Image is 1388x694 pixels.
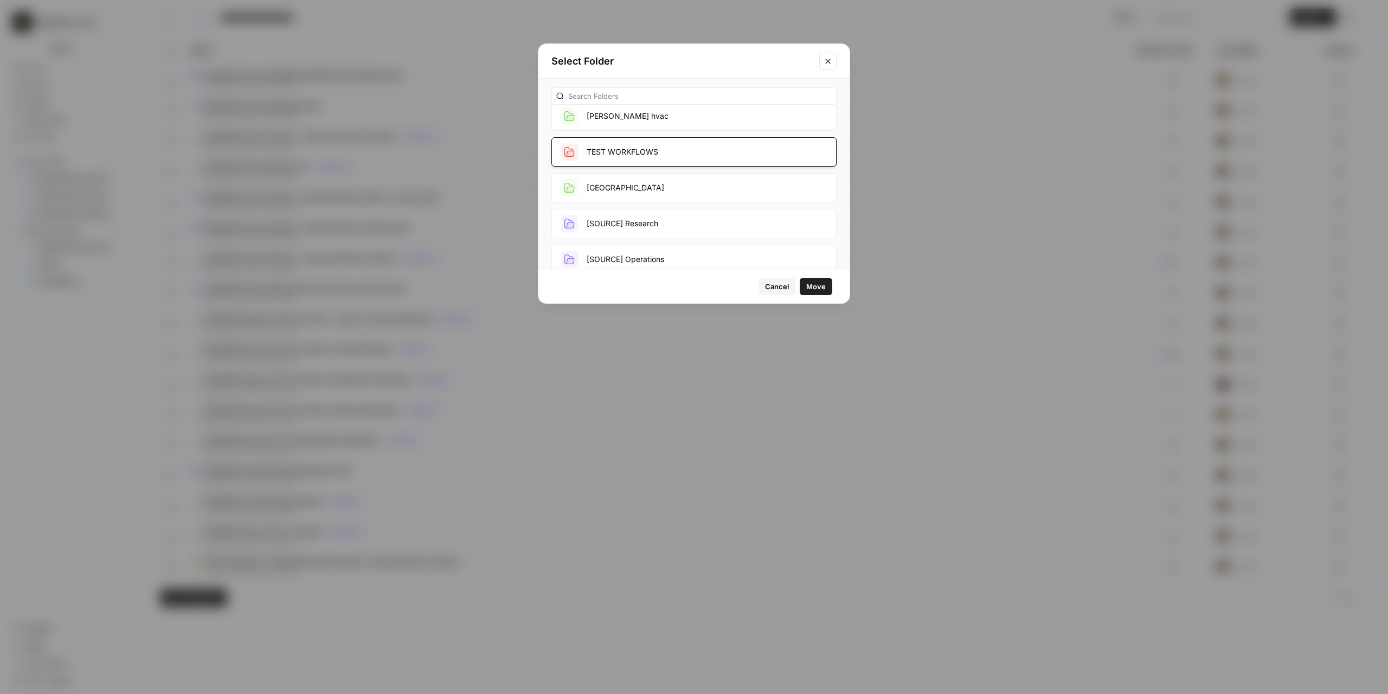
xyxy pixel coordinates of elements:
[819,53,837,70] button: Close modal
[551,245,837,274] button: [SOURCE] Operations
[806,281,826,292] span: Move
[800,278,832,295] button: Move
[759,278,795,295] button: Cancel
[551,137,837,167] button: TEST WORKFLOWS
[551,54,813,69] h2: Select Folder
[551,173,837,202] button: [GEOGRAPHIC_DATA]
[551,101,837,131] button: [PERSON_NAME] hvac
[551,209,837,238] button: [SOURCE] Research
[765,281,789,292] span: Cancel
[568,91,832,101] input: Search Folders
